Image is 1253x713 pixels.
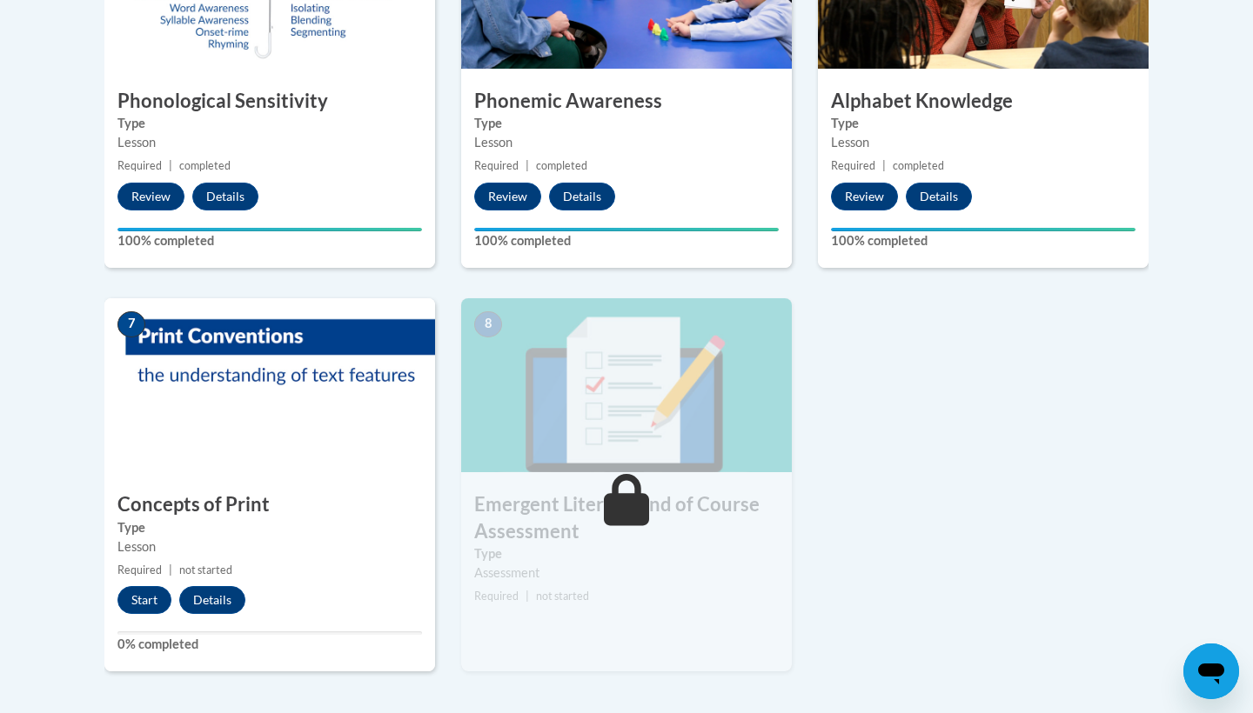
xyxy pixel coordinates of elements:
label: 100% completed [117,231,422,250]
label: Type [831,114,1136,133]
label: Type [117,518,422,537]
span: completed [179,159,231,172]
span: not started [179,563,232,576]
span: | [882,159,886,172]
span: 8 [474,311,502,337]
span: | [169,563,172,576]
label: 0% completed [117,635,422,654]
span: Required [117,563,162,576]
div: Lesson [474,133,779,152]
button: Review [831,183,898,210]
h3: Alphabet Knowledge [818,88,1149,115]
button: Review [474,183,541,210]
button: Details [906,183,972,210]
div: Your progress [117,228,422,231]
h3: Phonemic Awareness [461,88,792,115]
button: Details [549,183,615,210]
span: completed [893,159,944,172]
label: 100% completed [474,231,779,250]
label: Type [474,114,779,133]
span: Required [831,159,875,172]
button: Details [192,183,258,210]
span: | [169,159,172,172]
button: Review [117,183,184,210]
span: | [526,590,529,603]
iframe: Button to launch messaging window [1183,643,1239,699]
span: Required [474,590,519,603]
span: | [526,159,529,172]
label: Type [474,544,779,563]
span: Required [474,159,519,172]
button: Start [117,586,171,614]
div: Lesson [117,133,422,152]
span: 7 [117,311,145,337]
h3: Phonological Sensitivity [104,88,435,115]
label: Type [117,114,422,133]
div: Your progress [474,228,779,231]
button: Details [179,586,245,614]
h3: Emergent Literacy End of Course Assessment [461,491,792,545]
img: Course Image [461,298,792,472]
div: Lesson [117,537,422,556]
div: Lesson [831,133,1136,152]
span: Required [117,159,162,172]
div: Assessment [474,563,779,583]
h3: Concepts of Print [104,491,435,518]
label: 100% completed [831,231,1136,250]
span: not started [536,590,589,603]
img: Course Image [104,298,435,472]
span: completed [536,159,587,172]
div: Your progress [831,228,1136,231]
